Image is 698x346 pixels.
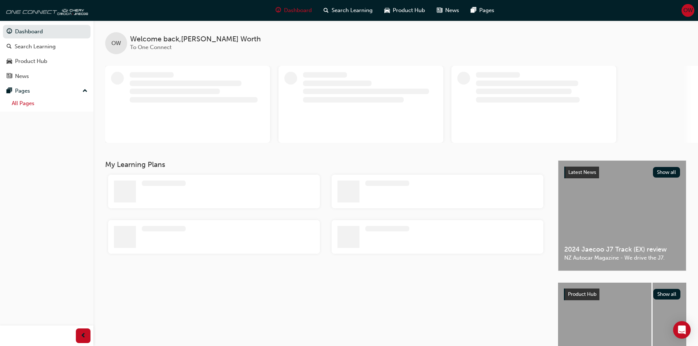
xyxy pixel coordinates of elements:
a: News [3,70,91,83]
button: OW [682,4,694,17]
a: Dashboard [3,25,91,38]
div: Open Intercom Messenger [673,321,691,339]
span: car-icon [384,6,390,15]
a: Product HubShow all [564,289,680,300]
span: OW [683,6,693,15]
span: 2024 Jaecoo J7 Track (EX) review [564,245,680,254]
span: guage-icon [276,6,281,15]
span: news-icon [7,73,12,80]
span: prev-icon [81,331,86,341]
div: Search Learning [15,42,56,51]
div: Product Hub [15,57,47,66]
a: Latest NewsShow all2024 Jaecoo J7 Track (EX) reviewNZ Autocar Magazine - We drive the J7. [558,160,686,271]
button: DashboardSearch LearningProduct HubNews [3,23,91,84]
a: Latest NewsShow all [564,167,680,178]
a: guage-iconDashboard [270,3,318,18]
span: up-icon [82,86,88,96]
span: Search Learning [332,6,373,15]
span: car-icon [7,58,12,65]
div: Pages [15,87,30,95]
span: search-icon [7,44,12,50]
a: Search Learning [3,40,91,53]
div: News [15,72,29,81]
button: Show all [653,289,681,300]
span: guage-icon [7,29,12,35]
span: Welcome back , [PERSON_NAME] Worth [130,35,261,44]
button: Pages [3,84,91,98]
span: Pages [479,6,494,15]
a: Product Hub [3,55,91,68]
span: OW [111,39,121,48]
button: Show all [653,167,680,178]
a: search-iconSearch Learning [318,3,378,18]
span: Dashboard [284,6,312,15]
span: NZ Autocar Magazine - We drive the J7. [564,254,680,262]
span: news-icon [437,6,442,15]
span: Product Hub [393,6,425,15]
span: pages-icon [7,88,12,94]
span: Latest News [568,169,596,175]
span: pages-icon [471,6,476,15]
img: oneconnect [4,3,88,18]
a: pages-iconPages [465,3,500,18]
span: To One Connect [130,44,171,51]
a: news-iconNews [431,3,465,18]
a: All Pages [9,98,91,109]
span: News [445,6,459,15]
span: Product Hub [568,291,597,297]
h3: My Learning Plans [105,160,546,169]
span: search-icon [324,6,329,15]
a: car-iconProduct Hub [378,3,431,18]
